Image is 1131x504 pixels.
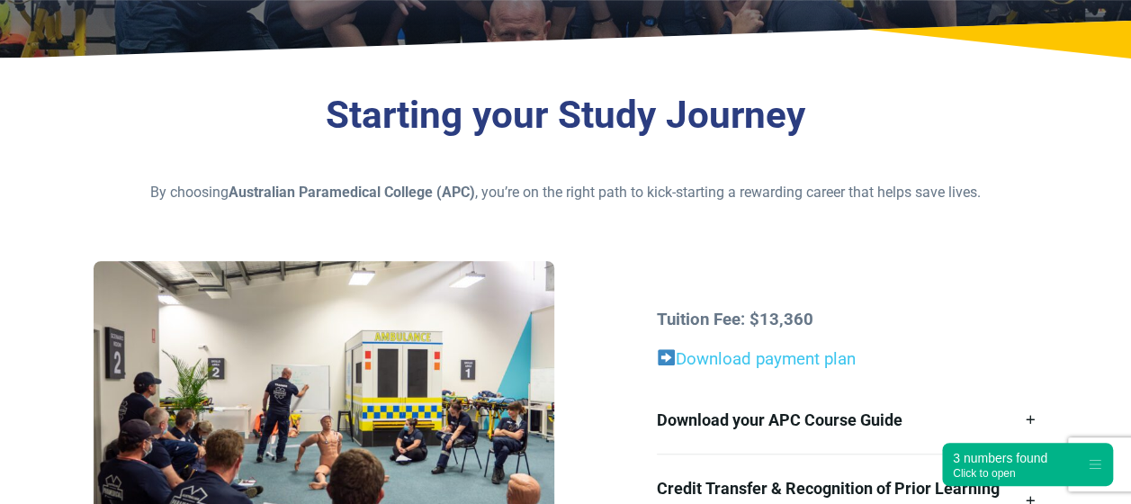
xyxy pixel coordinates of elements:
p: By choosing , you’re on the right path to kick-starting a rewarding career that helps save lives. [94,182,1037,203]
strong: Australian Paramedical College (APC) [229,184,475,201]
a: Download your APC Course Guide [657,386,1037,454]
a: Download payment plan [676,349,856,369]
img: ➡️ [658,349,675,366]
strong: Tuition Fee: $13,360 [657,310,813,329]
h3: Starting your Study Journey [94,93,1037,139]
